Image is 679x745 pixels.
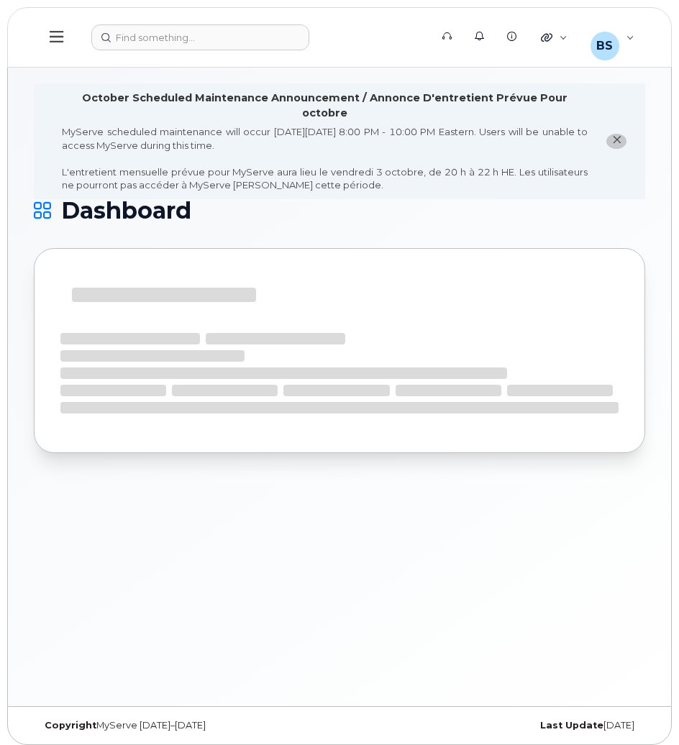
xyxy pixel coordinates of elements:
[606,134,626,149] button: close notification
[45,720,96,731] strong: Copyright
[61,200,191,221] span: Dashboard
[62,125,588,192] div: MyServe scheduled maintenance will occur [DATE][DATE] 8:00 PM - 10:00 PM Eastern. Users will be u...
[339,720,645,731] div: [DATE]
[540,720,603,731] strong: Last Update
[62,91,588,121] div: October Scheduled Maintenance Announcement / Annonce D'entretient Prévue Pour octobre
[34,720,339,731] div: MyServe [DATE]–[DATE]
